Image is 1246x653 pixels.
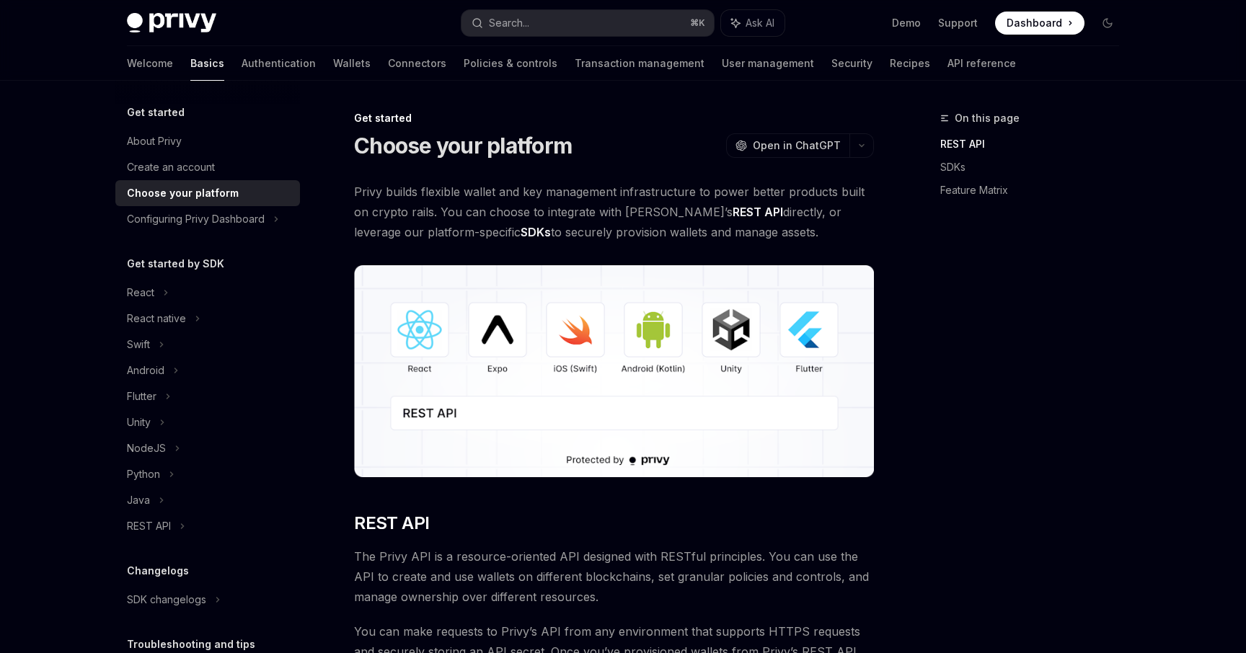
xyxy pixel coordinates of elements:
[1007,16,1062,30] span: Dashboard
[831,46,872,81] a: Security
[127,388,156,405] div: Flutter
[190,46,224,81] a: Basics
[995,12,1084,35] a: Dashboard
[940,133,1131,156] a: REST API
[354,182,874,242] span: Privy builds flexible wallet and key management infrastructure to power better products built on ...
[333,46,371,81] a: Wallets
[722,46,814,81] a: User management
[127,562,189,579] h5: Changelogs
[690,17,705,29] span: ⌘ K
[753,138,841,153] span: Open in ChatGPT
[115,128,300,154] a: About Privy
[947,46,1016,81] a: API reference
[127,159,215,176] div: Create an account
[242,46,316,81] a: Authentication
[115,154,300,180] a: Create an account
[127,591,206,608] div: SDK changelogs
[726,133,849,158] button: Open in ChatGPT
[127,133,182,150] div: About Privy
[940,156,1131,179] a: SDKs
[127,362,164,379] div: Android
[575,46,704,81] a: Transaction management
[354,512,429,535] span: REST API
[354,546,874,607] span: The Privy API is a resource-oriented API designed with RESTful principles. You can use the API to...
[127,284,154,301] div: React
[354,265,874,477] img: images/Platform2.png
[127,210,265,228] div: Configuring Privy Dashboard
[127,185,239,202] div: Choose your platform
[127,466,160,483] div: Python
[127,492,150,509] div: Java
[127,636,255,653] h5: Troubleshooting and tips
[890,46,930,81] a: Recipes
[127,13,216,33] img: dark logo
[127,517,171,535] div: REST API
[354,133,572,159] h1: Choose your platform
[461,10,714,36] button: Search...⌘K
[127,414,151,431] div: Unity
[127,310,186,327] div: React native
[746,16,774,30] span: Ask AI
[127,104,185,121] h5: Get started
[115,180,300,206] a: Choose your platform
[127,336,150,353] div: Swift
[721,10,785,36] button: Ask AI
[521,225,551,239] strong: SDKs
[938,16,978,30] a: Support
[940,179,1131,202] a: Feature Matrix
[388,46,446,81] a: Connectors
[489,14,529,32] div: Search...
[892,16,921,30] a: Demo
[354,111,874,125] div: Get started
[127,46,173,81] a: Welcome
[127,255,224,272] h5: Get started by SDK
[733,205,783,219] strong: REST API
[1096,12,1119,35] button: Toggle dark mode
[464,46,557,81] a: Policies & controls
[955,110,1020,127] span: On this page
[127,440,166,457] div: NodeJS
